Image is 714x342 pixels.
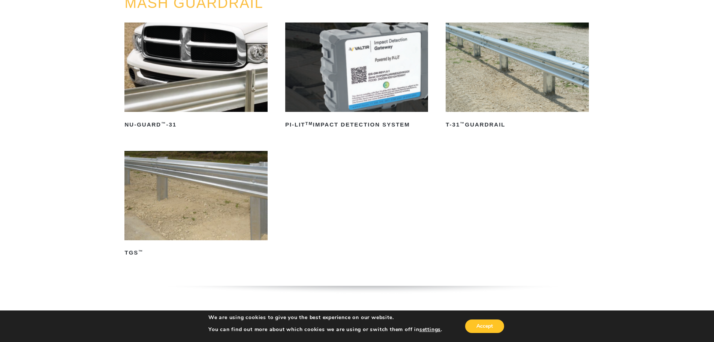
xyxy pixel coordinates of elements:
[161,121,166,126] sup: ™
[419,326,441,333] button: settings
[446,119,588,131] h2: T-31 Guardrail
[208,326,442,333] p: You can find out more about which cookies we are using or switch them off in .
[124,151,267,259] a: TGS™
[285,23,428,131] a: PI-LITTMImpact Detection System
[305,121,313,126] sup: TM
[446,23,588,131] a: T-31™Guardrail
[124,119,267,131] h2: NU-GUARD -31
[138,249,143,254] sup: ™
[208,314,442,321] p: We are using cookies to give you the best experience on our website.
[285,119,428,131] h2: PI-LIT Impact Detection System
[460,121,465,126] sup: ™
[124,247,267,259] h2: TGS
[465,319,504,333] button: Accept
[124,23,267,131] a: NU-GUARD™-31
